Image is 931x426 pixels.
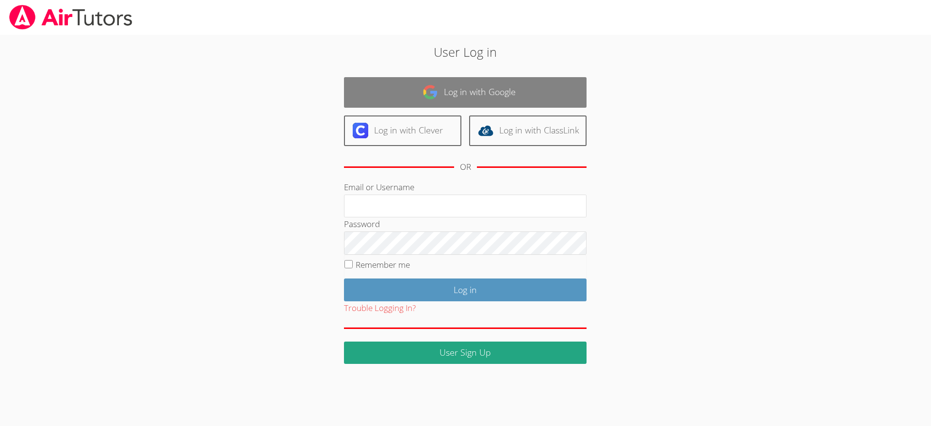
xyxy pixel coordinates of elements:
[423,84,438,100] img: google-logo-50288ca7cdecda66e5e0955fdab243c47b7ad437acaf1139b6f446037453330a.svg
[344,218,380,229] label: Password
[469,115,587,146] a: Log in with ClassLink
[478,123,493,138] img: classlink-logo-d6bb404cc1216ec64c9a2012d9dc4662098be43eaf13dc465df04b49fa7ab582.svg
[460,160,471,174] div: OR
[344,115,461,146] a: Log in with Clever
[356,259,410,270] label: Remember me
[344,181,414,193] label: Email or Username
[214,43,717,61] h2: User Log in
[8,5,133,30] img: airtutors_banner-c4298cdbf04f3fff15de1276eac7730deb9818008684d7c2e4769d2f7ddbe033.png
[344,279,587,301] input: Log in
[344,77,587,108] a: Log in with Google
[344,301,416,315] button: Trouble Logging In?
[344,342,587,364] a: User Sign Up
[353,123,368,138] img: clever-logo-6eab21bc6e7a338710f1a6ff85c0baf02591cd810cc4098c63d3a4b26e2feb20.svg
